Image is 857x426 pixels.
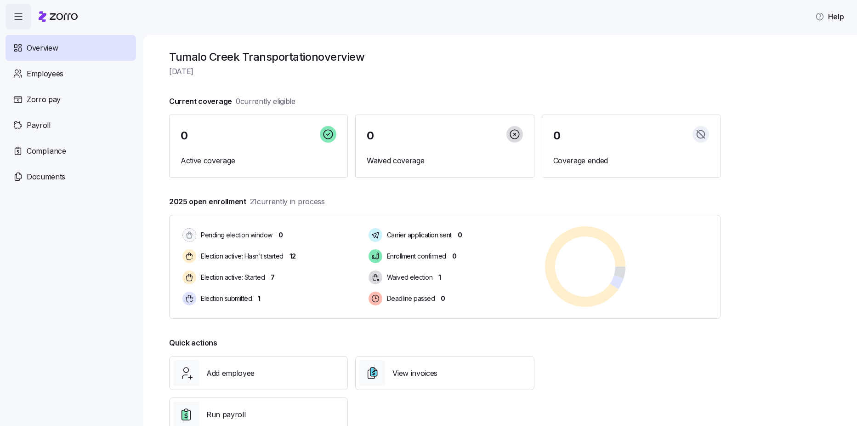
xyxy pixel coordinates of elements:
[6,164,136,190] a: Documents
[815,11,844,22] span: Help
[367,130,374,141] span: 0
[169,96,295,107] span: Current coverage
[289,252,296,261] span: 12
[27,68,63,80] span: Employees
[6,35,136,61] a: Overview
[198,294,252,303] span: Election submitted
[384,294,435,303] span: Deadline passed
[250,196,325,207] span: 21 currently in process
[458,230,462,240] span: 0
[6,112,136,138] a: Payroll
[27,94,61,105] span: Zorro pay
[367,155,522,167] span: Waived coverage
[169,66,721,77] span: [DATE]
[169,50,721,64] h1: Tumalo Creek Transportation overview
[808,7,851,26] button: Help
[392,368,437,379] span: View invoices
[169,337,217,349] span: Quick actions
[384,252,446,261] span: Enrollment confirmed
[27,171,65,183] span: Documents
[206,409,245,420] span: Run payroll
[271,273,275,282] span: 7
[258,294,261,303] span: 1
[384,230,452,240] span: Carrier application sent
[452,252,457,261] span: 0
[27,120,51,131] span: Payroll
[236,96,295,107] span: 0 currently eligible
[181,155,336,167] span: Active coverage
[6,138,136,164] a: Compliance
[441,294,445,303] span: 0
[278,230,283,240] span: 0
[553,155,709,167] span: Coverage ended
[6,86,136,112] a: Zorro pay
[384,273,433,282] span: Waived election
[553,130,561,141] span: 0
[198,252,284,261] span: Election active: Hasn't started
[438,273,441,282] span: 1
[6,61,136,86] a: Employees
[27,42,58,54] span: Overview
[169,196,325,207] span: 2025 open enrollment
[198,273,265,282] span: Election active: Started
[181,130,188,141] span: 0
[27,145,66,157] span: Compliance
[206,368,255,379] span: Add employee
[198,230,272,240] span: Pending election window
